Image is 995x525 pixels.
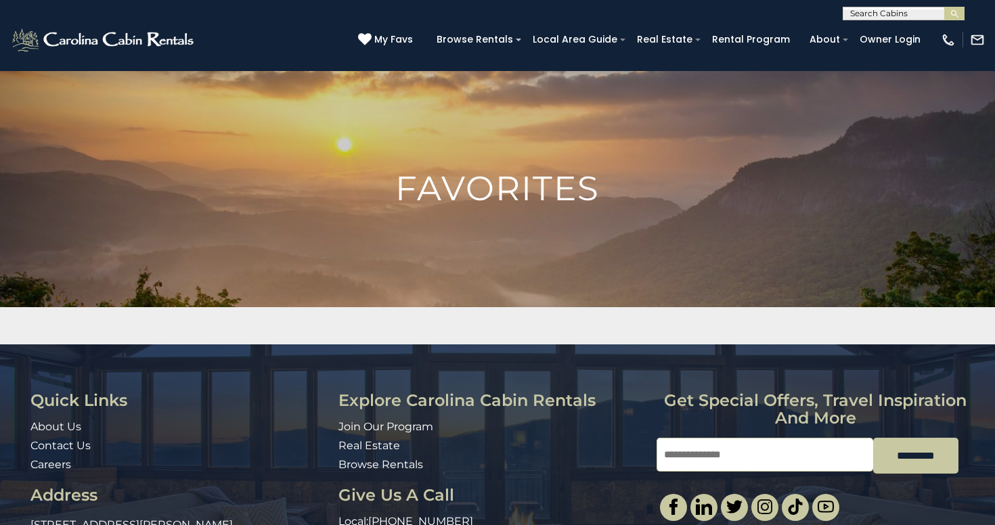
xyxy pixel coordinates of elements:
[30,392,328,409] h3: Quick Links
[430,29,520,50] a: Browse Rentals
[338,439,400,452] a: Real Estate
[818,499,834,515] img: youtube-light.svg
[30,439,91,452] a: Contact Us
[374,32,413,47] span: My Favs
[338,420,433,433] a: Join Our Program
[30,458,71,471] a: Careers
[30,420,81,433] a: About Us
[358,32,416,47] a: My Favs
[705,29,797,50] a: Rental Program
[757,499,773,515] img: instagram-single.svg
[970,32,985,47] img: mail-regular-white.png
[338,486,646,504] h3: Give Us A Call
[338,392,646,409] h3: Explore Carolina Cabin Rentals
[853,29,927,50] a: Owner Login
[338,458,423,471] a: Browse Rentals
[30,486,328,504] h3: Address
[657,392,975,428] h3: Get special offers, travel inspiration and more
[941,32,956,47] img: phone-regular-white.png
[726,499,743,515] img: twitter-single.svg
[665,499,682,515] img: facebook-single.svg
[787,499,803,515] img: tiktok.svg
[526,29,624,50] a: Local Area Guide
[803,29,847,50] a: About
[630,29,699,50] a: Real Estate
[696,499,712,515] img: linkedin-single.svg
[10,26,198,53] img: White-1-2.png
